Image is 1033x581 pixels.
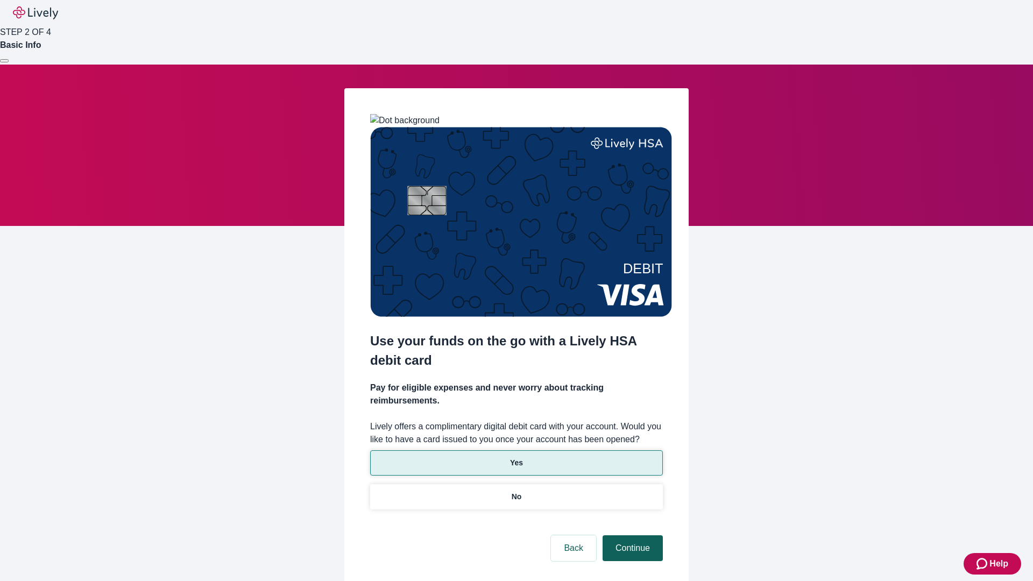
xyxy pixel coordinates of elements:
[370,331,663,370] h2: Use your funds on the go with a Lively HSA debit card
[603,535,663,561] button: Continue
[989,557,1008,570] span: Help
[370,450,663,476] button: Yes
[13,6,58,19] img: Lively
[551,535,596,561] button: Back
[977,557,989,570] svg: Zendesk support icon
[370,127,672,317] img: Debit card
[512,491,522,502] p: No
[370,420,663,446] label: Lively offers a complimentary digital debit card with your account. Would you like to have a card...
[370,114,440,127] img: Dot background
[370,484,663,509] button: No
[964,553,1021,575] button: Zendesk support iconHelp
[370,381,663,407] h4: Pay for eligible expenses and never worry about tracking reimbursements.
[510,457,523,469] p: Yes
